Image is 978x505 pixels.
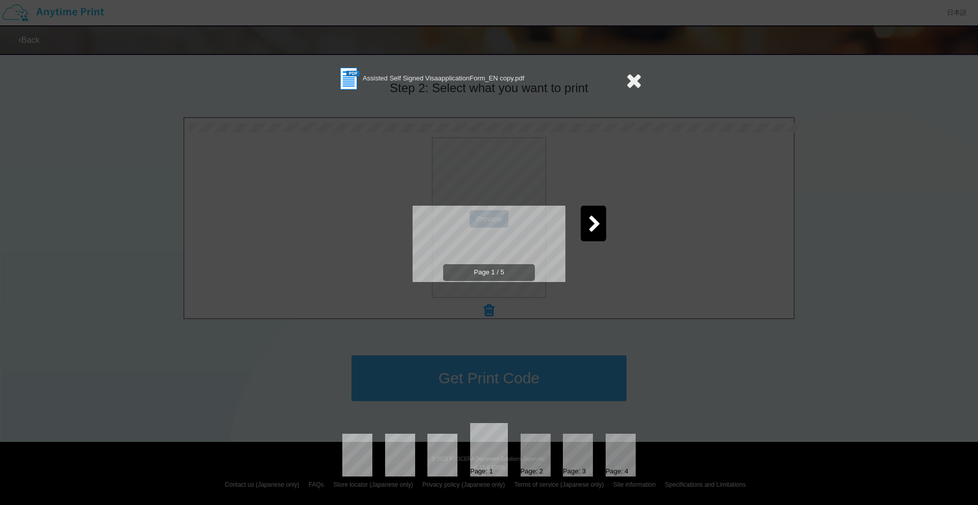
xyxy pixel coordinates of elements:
[363,74,524,82] span: Assisted Self Signed VisaapplicationForm_EN copy.pdf
[606,467,629,476] div: Page: 4
[521,467,544,476] div: Page: 2
[470,467,493,476] div: Page: 1
[563,467,586,476] div: Page: 3
[443,264,535,281] span: Page 1 / 5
